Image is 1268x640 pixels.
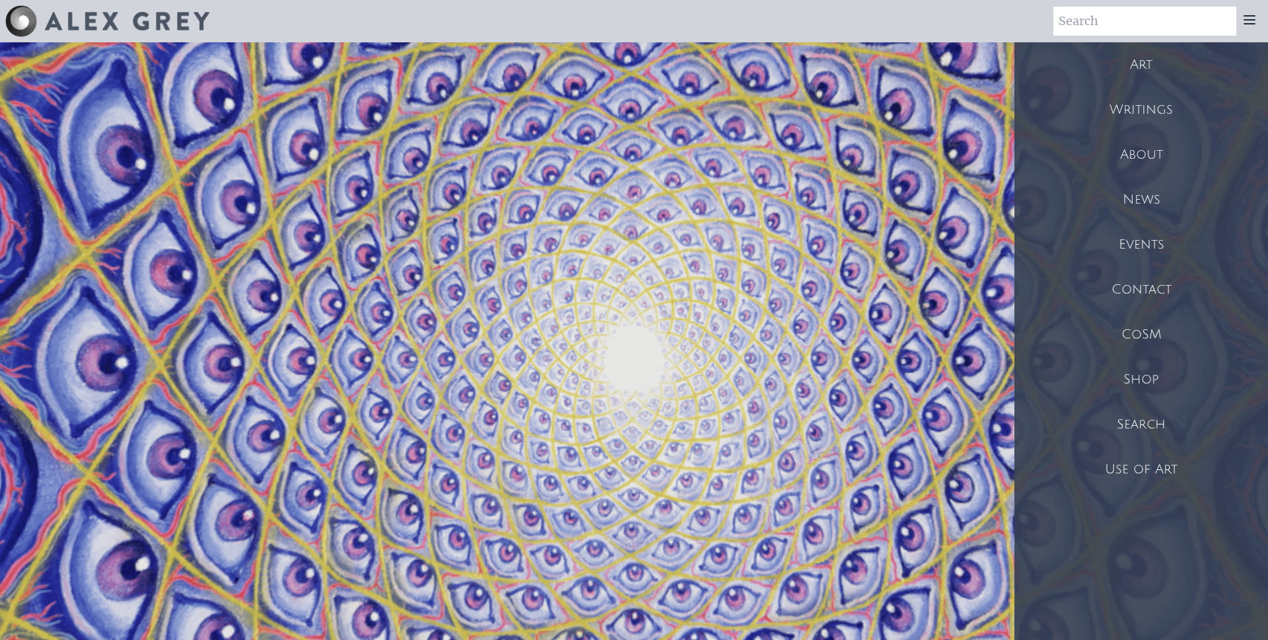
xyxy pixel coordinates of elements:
a: Writings [1014,87,1268,132]
a: News [1014,177,1268,222]
a: Events [1014,222,1268,267]
input: Search [1053,7,1236,36]
a: About [1014,132,1268,177]
a: Search [1014,402,1268,447]
a: CoSM [1014,312,1268,357]
a: Contact [1014,267,1268,312]
a: Use of Art [1014,447,1268,492]
a: Shop [1014,357,1268,402]
a: Art [1014,42,1268,87]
